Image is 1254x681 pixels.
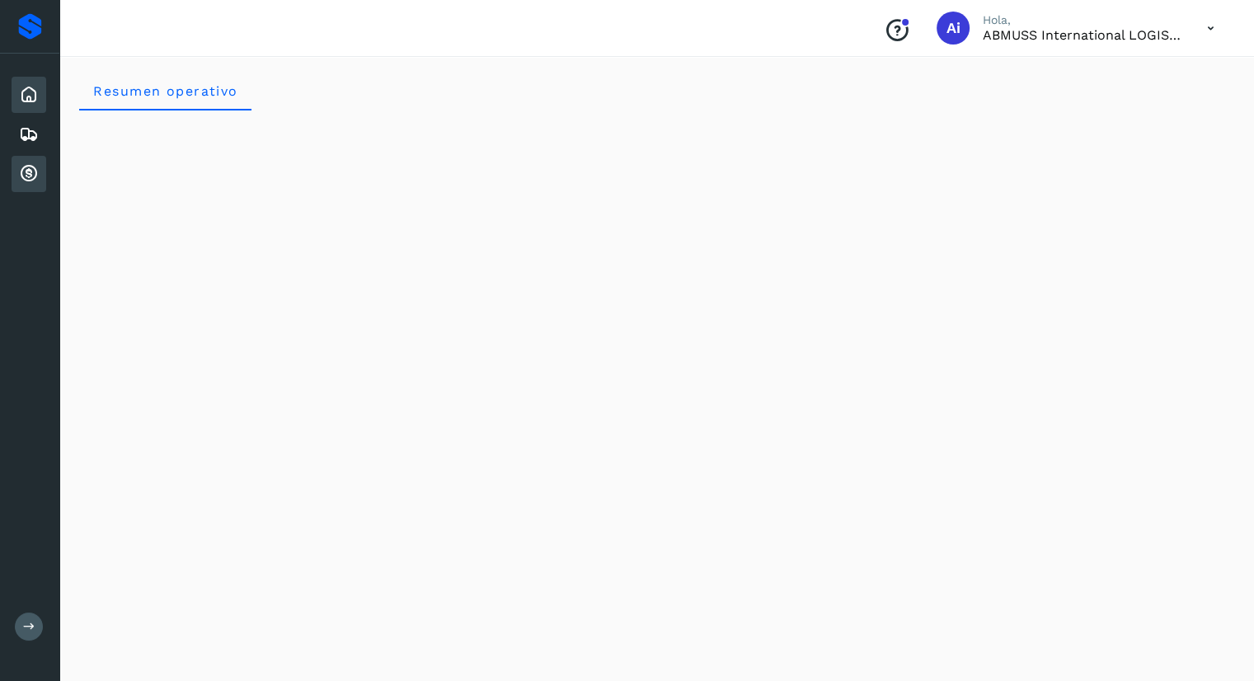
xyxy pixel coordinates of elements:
div: Cuentas por cobrar [12,156,46,192]
p: ABMUSS international LOGISTICS [983,27,1181,43]
span: Resumen operativo [92,83,238,99]
div: Inicio [12,77,46,113]
p: Hola, [983,13,1181,27]
div: Embarques [12,116,46,153]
